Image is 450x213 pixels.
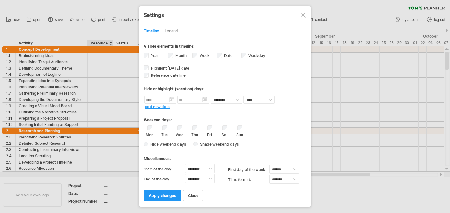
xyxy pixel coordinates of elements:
[247,53,265,58] label: Weekday
[183,190,203,201] a: close
[148,142,186,147] span: Hide weekend days
[228,165,269,175] label: first day of the week:
[198,53,210,58] label: Week
[161,131,168,137] label: Tue
[144,174,185,184] label: End of the day:
[198,142,239,147] span: Shade weekend days
[144,86,306,91] div: Hide or highlight (vacation) days:
[144,190,181,201] a: apply changes
[144,9,306,20] div: Settings
[174,53,187,58] label: Month
[149,193,176,198] span: apply changes
[145,104,170,109] a: add new date
[223,53,232,58] label: Date
[146,131,153,137] label: Mon
[188,193,198,198] span: close
[206,131,213,137] label: Fri
[144,44,306,50] div: Visible elements in timeline:
[150,73,186,78] span: Reference date line
[176,131,183,137] label: Wed
[144,26,159,36] div: Timeline
[144,164,185,174] label: Start of the day:
[144,150,306,163] div: Miscellaneous:
[236,131,243,137] label: Sun
[221,131,228,137] label: Sat
[150,53,159,58] label: Year
[150,66,189,70] span: Highlight [DATE] date
[165,26,178,36] div: Legend
[228,175,269,185] label: Time format:
[144,112,306,124] div: Weekend days:
[191,131,198,137] label: Thu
